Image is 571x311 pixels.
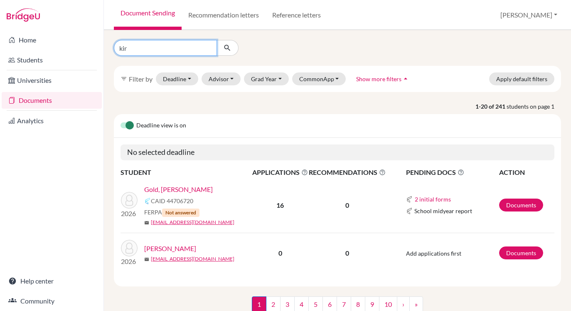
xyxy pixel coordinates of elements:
[144,184,213,194] a: Gold, [PERSON_NAME]
[121,240,138,256] img: Abadjiev, Stefan
[276,201,284,209] b: 16
[507,102,561,111] span: students on page 1
[252,167,308,177] span: APPLICATIONS
[202,72,241,85] button: Advisor
[151,255,234,263] a: [EMAIL_ADDRESS][DOMAIN_NAME]
[151,197,193,205] span: CAID 44706720
[121,192,138,209] img: Gold, Evan
[489,72,554,85] button: Apply default filters
[244,72,289,85] button: Grad Year
[144,244,196,254] a: [PERSON_NAME]
[406,196,413,203] img: Common App logo
[406,167,498,177] span: PENDING DOCS
[121,167,252,178] th: STUDENT
[475,102,507,111] strong: 1-20 of 241
[406,208,413,214] img: Common App logo
[349,72,417,85] button: Show more filtersarrow_drop_up
[278,249,282,257] b: 0
[2,72,102,89] a: Universities
[499,199,543,211] a: Documents
[121,75,127,82] i: filter_list
[401,75,410,83] i: arrow_drop_up
[309,248,386,258] p: 0
[162,209,199,217] span: Not answered
[129,75,153,83] span: Filter by
[309,167,386,177] span: RECOMMENDATIONS
[292,72,346,85] button: CommonApp
[2,293,102,309] a: Community
[356,75,401,82] span: Show more filters
[497,7,561,23] button: [PERSON_NAME]
[156,72,198,85] button: Deadline
[2,273,102,289] a: Help center
[144,198,151,204] img: Common App logo
[121,144,554,160] h5: No selected deadline
[144,220,149,225] span: mail
[309,200,386,210] p: 0
[121,256,138,266] p: 2026
[406,250,461,257] span: Add applications first
[144,208,199,217] span: FERPA
[144,257,149,262] span: mail
[2,112,102,129] a: Analytics
[499,167,554,178] th: ACTION
[2,32,102,48] a: Home
[499,246,543,259] a: Documents
[136,121,186,131] span: Deadline view is on
[2,52,102,68] a: Students
[2,92,102,109] a: Documents
[114,40,217,56] input: Find student by name...
[7,8,40,22] img: Bridge-U
[151,219,234,226] a: [EMAIL_ADDRESS][DOMAIN_NAME]
[414,194,451,204] button: 2 initial forms
[121,209,138,219] p: 2026
[414,207,472,215] span: School midyear report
